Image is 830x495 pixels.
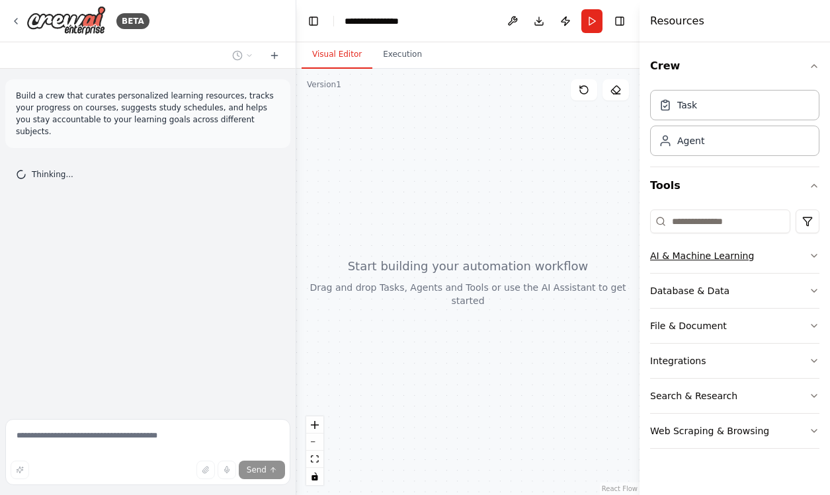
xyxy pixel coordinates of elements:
button: zoom out [306,434,323,451]
div: Web Scraping & Browsing [650,424,769,438]
button: Switch to previous chat [227,48,259,63]
button: Web Scraping & Browsing [650,414,819,448]
button: Send [239,461,285,479]
div: React Flow controls [306,416,323,485]
button: File & Document [650,309,819,343]
button: Crew [650,48,819,85]
div: Tools [650,204,819,459]
p: Build a crew that curates personalized learning resources, tracks your progress on courses, sugge... [16,90,280,137]
div: Database & Data [650,284,729,297]
button: Improve this prompt [11,461,29,479]
button: Click to speak your automation idea [218,461,236,479]
button: Integrations [650,344,819,378]
button: Upload files [196,461,215,479]
button: Start a new chat [264,48,285,63]
div: Search & Research [650,389,737,402]
button: toggle interactivity [306,468,323,485]
div: BETA [116,13,149,29]
a: React Flow attribution [602,485,638,492]
div: Version 1 [307,79,341,90]
button: Execution [372,41,433,69]
button: Search & Research [650,379,819,413]
h4: Resources [650,13,704,29]
button: Tools [650,167,819,204]
div: File & Document [650,319,727,332]
nav: breadcrumb [345,15,413,28]
button: Hide right sidebar [610,12,629,30]
div: Task [677,98,697,112]
span: Send [247,465,267,475]
button: fit view [306,451,323,468]
div: AI & Machine Learning [650,249,754,262]
span: Thinking... [32,169,73,180]
div: Integrations [650,354,706,367]
button: AI & Machine Learning [650,239,819,273]
button: zoom in [306,416,323,434]
button: Visual Editor [302,41,372,69]
img: Logo [26,6,106,36]
button: Database & Data [650,274,819,308]
button: Hide left sidebar [304,12,323,30]
div: Agent [677,134,704,147]
div: Crew [650,85,819,167]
